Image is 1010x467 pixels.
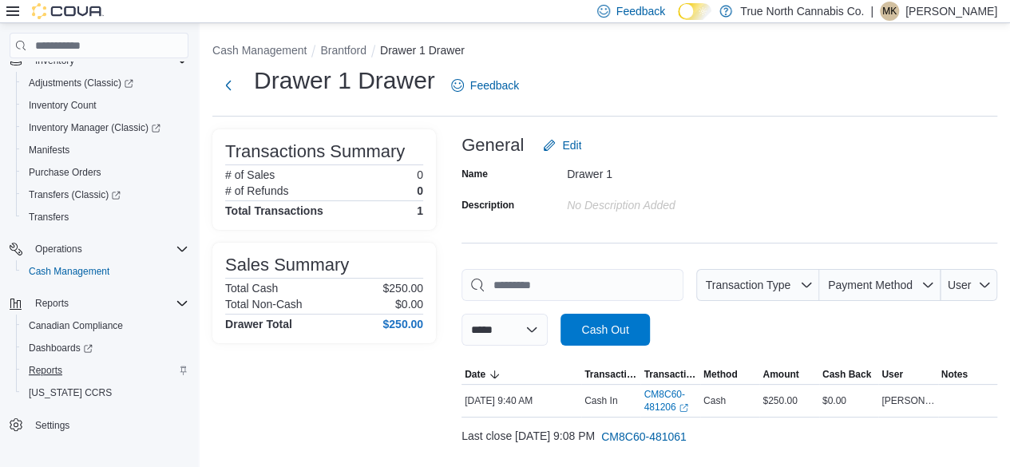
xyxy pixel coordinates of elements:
h3: Transactions Summary [225,142,405,161]
a: Adjustments (Classic) [16,72,195,94]
span: [US_STATE] CCRS [29,386,112,399]
span: Amount [762,368,798,381]
button: Date [461,365,581,384]
span: Inventory Manager (Classic) [29,121,160,134]
a: Purchase Orders [22,163,108,182]
a: Feedback [445,69,525,101]
span: Transfers (Classic) [22,185,188,204]
button: Edit [537,129,588,161]
button: Amount [759,365,818,384]
svg: External link [679,403,688,413]
button: Inventory Count [16,94,195,117]
span: Transaction Type [705,279,790,291]
button: Settings [3,414,195,437]
a: Inventory Manager (Classic) [16,117,195,139]
span: Adjustments (Classic) [29,77,133,89]
button: [US_STATE] CCRS [16,382,195,404]
span: Notes [941,368,968,381]
span: Dark Mode [678,20,679,21]
p: | [870,2,873,21]
a: [US_STATE] CCRS [22,383,118,402]
span: Inventory Count [29,99,97,112]
span: Settings [29,415,188,435]
span: Reports [22,361,188,380]
button: Canadian Compliance [16,315,195,337]
a: Transfers [22,208,75,227]
span: Transaction Type [584,368,637,381]
span: Transfers (Classic) [29,188,121,201]
span: Manifests [29,144,69,156]
div: [DATE] 9:40 AM [461,391,581,410]
button: CM8C60-481061 [595,421,693,453]
span: Adjustments (Classic) [22,73,188,93]
p: $250.00 [382,282,423,295]
span: CM8C60-481061 [601,429,687,445]
p: True North Cannabis Co. [740,2,864,21]
button: Transaction Type [696,269,819,301]
h4: Total Transactions [225,204,323,217]
h4: Drawer Total [225,318,292,330]
button: Method [700,365,759,384]
span: Canadian Compliance [22,316,188,335]
button: Transfers [16,206,195,228]
a: CM8C60-481206External link [644,388,696,414]
input: This is a search bar. As you type, the results lower in the page will automatically filter. [461,269,683,301]
a: Manifests [22,140,76,160]
h6: # of Refunds [225,184,288,197]
span: Cash Back [822,368,871,381]
a: Inventory Count [22,96,103,115]
span: Settings [35,419,69,432]
span: Cash Management [29,265,109,278]
button: Operations [3,238,195,260]
p: [PERSON_NAME] [905,2,997,21]
span: Date [465,368,485,381]
a: Settings [29,416,76,435]
button: Operations [29,239,89,259]
span: Dashboards [22,338,188,358]
span: Washington CCRS [22,383,188,402]
h6: Total Cash [225,282,278,295]
p: Cash In [584,394,617,407]
span: Payment Method [828,279,913,291]
a: Inventory Manager (Classic) [22,118,167,137]
span: Inventory Count [22,96,188,115]
span: User [881,368,903,381]
span: Purchase Orders [29,166,101,179]
a: Transfers (Classic) [22,185,127,204]
span: MK [882,2,897,21]
button: Reports [3,292,195,315]
label: Description [461,199,514,212]
div: No Description added [567,192,781,212]
h6: # of Sales [225,168,275,181]
span: Operations [29,239,188,259]
button: Brantford [320,44,366,57]
a: Cash Management [22,262,116,281]
button: User [878,365,937,384]
label: Name [461,168,488,180]
input: Dark Mode [678,3,711,20]
a: Adjustments (Classic) [22,73,140,93]
p: 0 [417,168,423,181]
button: Cash Out [560,314,650,346]
span: Cash [703,394,726,407]
button: Drawer 1 Drawer [380,44,465,57]
button: Reports [29,294,75,313]
div: Last close [DATE] 9:08 PM [461,421,997,453]
span: Cash Management [22,262,188,281]
span: Purchase Orders [22,163,188,182]
a: Dashboards [16,337,195,359]
a: Reports [22,361,69,380]
h3: General [461,136,524,155]
h4: 1 [417,204,423,217]
span: $250.00 [762,394,797,407]
button: Transaction # [640,365,699,384]
a: Transfers (Classic) [16,184,195,206]
button: Purchase Orders [16,161,195,184]
span: [PERSON_NAME] [881,394,934,407]
span: User [948,279,972,291]
span: Inventory Manager (Classic) [22,118,188,137]
div: Drawer 1 [567,161,781,180]
div: Melanie Kowalski [880,2,899,21]
span: Feedback [470,77,519,93]
span: Dashboards [29,342,93,354]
